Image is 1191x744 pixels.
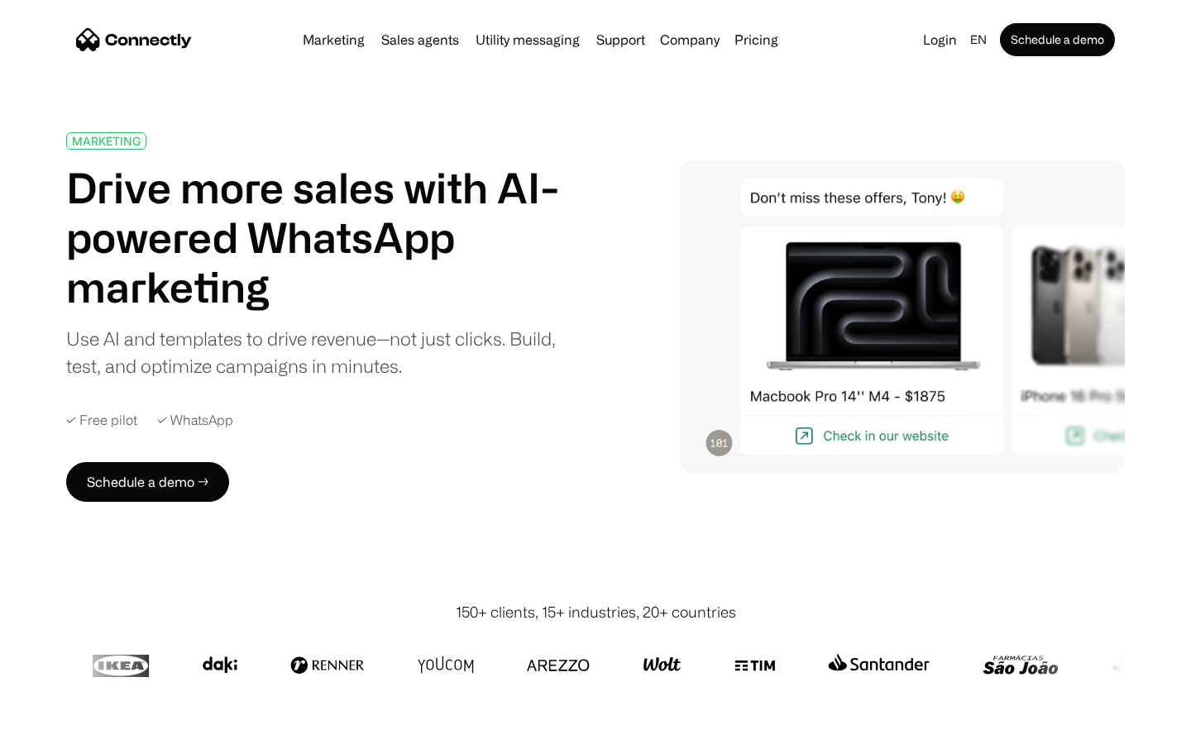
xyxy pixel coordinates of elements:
[157,413,233,428] div: ✓ WhatsApp
[66,413,137,428] div: ✓ Free pilot
[728,33,785,46] a: Pricing
[660,28,720,51] div: Company
[1000,23,1115,56] a: Schedule a demo
[590,33,652,46] a: Support
[469,33,586,46] a: Utility messaging
[72,135,141,147] div: MARKETING
[296,33,371,46] a: Marketing
[17,713,99,738] aside: Language selected: English
[916,28,964,51] a: Login
[66,325,577,379] div: Use AI and templates to drive revenue—not just clicks. Build, test, and optimize campaigns in min...
[66,163,577,312] h1: Drive more sales with AI-powered WhatsApp marketing
[456,601,736,623] div: 150+ clients, 15+ industries, 20+ countries
[66,462,229,502] a: Schedule a demo →
[33,715,99,738] ul: Language list
[970,28,987,51] div: en
[375,33,466,46] a: Sales agents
